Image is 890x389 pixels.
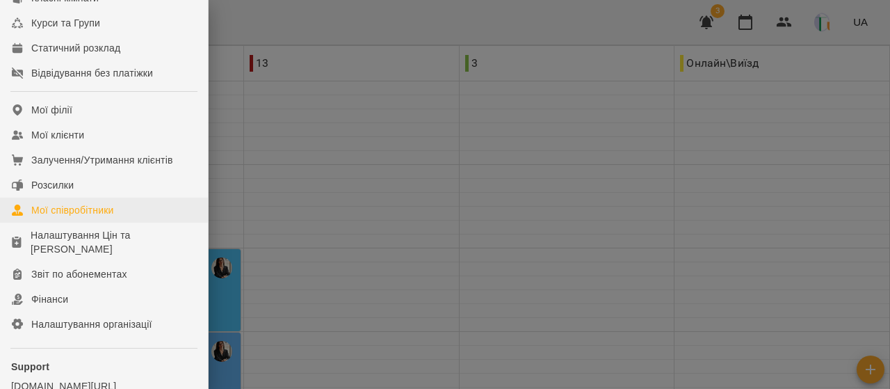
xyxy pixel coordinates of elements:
[31,178,74,192] div: Розсилки
[31,66,153,80] div: Відвідування без платіжки
[31,317,152,331] div: Налаштування організації
[31,228,197,256] div: Налаштування Цін та [PERSON_NAME]
[11,360,197,374] p: Support
[31,203,114,217] div: Мої співробітники
[31,153,173,167] div: Залучення/Утримання клієнтів
[31,292,68,306] div: Фінанси
[31,41,120,55] div: Статичний розклад
[31,103,72,117] div: Мої філії
[31,128,84,142] div: Мої клієнти
[31,16,100,30] div: Курси та Групи
[31,267,127,281] div: Звіт по абонементах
